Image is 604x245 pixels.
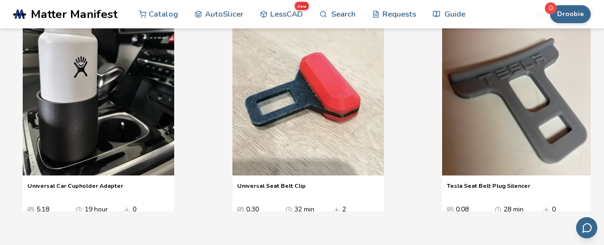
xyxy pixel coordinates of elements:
span: Matter Manifest [31,8,117,21]
a: Universal Car Cupholder Adapter [27,182,123,196]
swiper-slide: 2 / 4 [232,0,433,223]
a: Universal Seat Belt Clip [237,182,306,196]
div: 0.30 [246,206,272,218]
div: 32 min [294,206,315,218]
div: 28 min [504,206,524,218]
span: Average Cost [237,206,244,213]
span: Downloads [124,206,130,213]
a: Tesla Seat Belt Plug Silencer [447,182,530,196]
div: 2 [342,206,363,218]
span: Average Print Time [495,206,501,213]
button: Droobie [550,5,591,23]
div: 0.08 [456,206,481,218]
span: new [294,1,310,10]
button: Send feedback via email [576,217,597,238]
span: Average Cost [27,206,34,213]
div: 19 hour [85,206,108,218]
div: 0 [552,206,573,218]
span: Average Print Time [285,206,292,213]
swiper-slide: 1 / 4 [23,0,223,223]
span: Downloads [333,206,340,213]
span: Downloads [543,206,550,213]
span: Average Print Time [76,206,82,213]
span: Average Cost [447,206,453,213]
div: 5.18 [36,206,62,218]
div: 0 [133,206,153,218]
